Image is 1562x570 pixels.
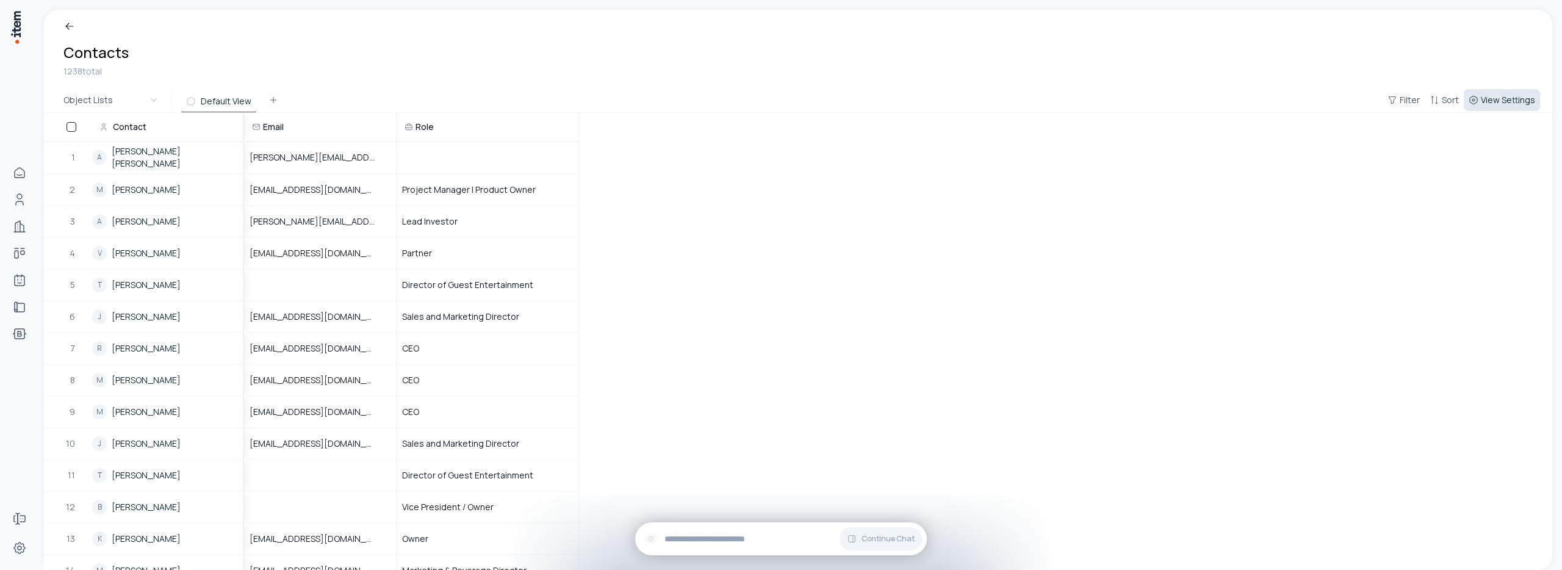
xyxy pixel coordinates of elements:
[402,501,494,513] span: Vice President / Owner
[250,342,390,355] span: [EMAIL_ADDRESS][DOMAIN_NAME]
[250,374,390,386] span: [EMAIL_ADDRESS][DOMAIN_NAME]
[402,184,536,196] span: Project Manager | Product Owner
[181,90,256,112] button: Default View
[1383,89,1425,111] button: Filter
[70,184,76,196] span: 2
[250,533,390,545] span: [EMAIL_ADDRESS][DOMAIN_NAME]
[250,406,390,418] span: [EMAIL_ADDRESS][DOMAIN_NAME]
[1425,89,1464,111] button: Sort
[63,65,129,78] div: 1238 total
[63,43,129,62] h1: Contacts
[112,374,181,386] a: [PERSON_NAME]
[112,406,181,418] a: [PERSON_NAME]
[113,121,146,133] span: Contact
[112,533,181,545] a: [PERSON_NAME]
[402,469,533,482] span: Director of Guest Entertainment
[250,151,390,164] span: [PERSON_NAME][EMAIL_ADDRESS][DOMAIN_NAME]
[1464,89,1540,111] button: View Settings
[92,150,107,165] div: A
[112,184,181,196] a: [PERSON_NAME]
[7,507,32,531] a: Forms
[7,268,32,292] a: Agents
[92,436,107,451] div: J
[10,10,22,45] img: Item Brain Logo
[402,406,419,418] span: CEO
[402,438,519,450] span: Sales and Marketing Director
[250,438,390,450] span: [EMAIL_ADDRESS][DOMAIN_NAME]
[112,342,181,355] a: [PERSON_NAME]
[402,311,519,323] span: Sales and Marketing Director
[7,187,32,212] a: People
[7,295,32,319] a: proposals
[402,342,419,355] span: CEO
[92,468,107,483] div: T
[7,536,32,560] a: Settings
[92,182,107,197] div: M
[70,279,76,291] span: 5
[63,20,125,33] a: Breadcrumb
[635,522,927,555] div: Continue Chat
[416,121,434,133] span: Role
[70,311,76,323] span: 6
[92,246,107,261] div: V
[112,215,181,228] a: [PERSON_NAME]
[402,533,428,545] span: Owner
[92,309,107,324] div: J
[7,322,32,346] a: bootcamps
[66,438,76,450] span: 10
[92,214,107,229] div: A
[402,247,432,259] span: Partner
[70,342,76,355] span: 7
[68,469,76,482] span: 11
[112,501,181,513] a: [PERSON_NAME]
[250,247,390,259] span: [EMAIL_ADDRESS][DOMAIN_NAME]
[250,311,390,323] span: [EMAIL_ADDRESS][DOMAIN_NAME]
[70,215,76,228] span: 3
[402,215,458,228] span: Lead Investor
[76,20,125,33] p: Breadcrumb
[92,532,107,546] div: K
[112,247,181,259] a: [PERSON_NAME]
[1481,94,1535,106] span: View Settings
[70,247,76,259] span: 4
[92,373,107,388] div: M
[263,121,284,133] span: Email
[71,151,76,164] span: 1
[70,374,76,386] span: 8
[70,406,76,418] span: 9
[7,241,32,265] a: Deals
[67,533,76,545] span: 13
[862,534,915,544] span: Continue Chat
[402,374,419,386] span: CEO
[92,278,107,292] div: T
[112,469,181,482] a: [PERSON_NAME]
[7,214,32,239] a: Companies
[92,405,107,419] div: M
[1400,94,1420,106] span: Filter
[7,161,32,185] a: Home
[112,145,245,170] a: [PERSON_NAME] [PERSON_NAME]
[112,279,181,291] a: [PERSON_NAME]
[112,311,181,323] a: [PERSON_NAME]
[66,501,76,513] span: 12
[250,215,390,228] span: [PERSON_NAME][EMAIL_ADDRESS][DOMAIN_NAME]
[402,279,533,291] span: Director of Guest Entertainment
[112,438,181,450] a: [PERSON_NAME]
[92,500,107,514] div: B
[1442,94,1459,106] span: Sort
[840,527,922,550] button: Continue Chat
[250,184,390,196] span: [EMAIL_ADDRESS][DOMAIN_NAME]
[92,341,107,356] div: R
